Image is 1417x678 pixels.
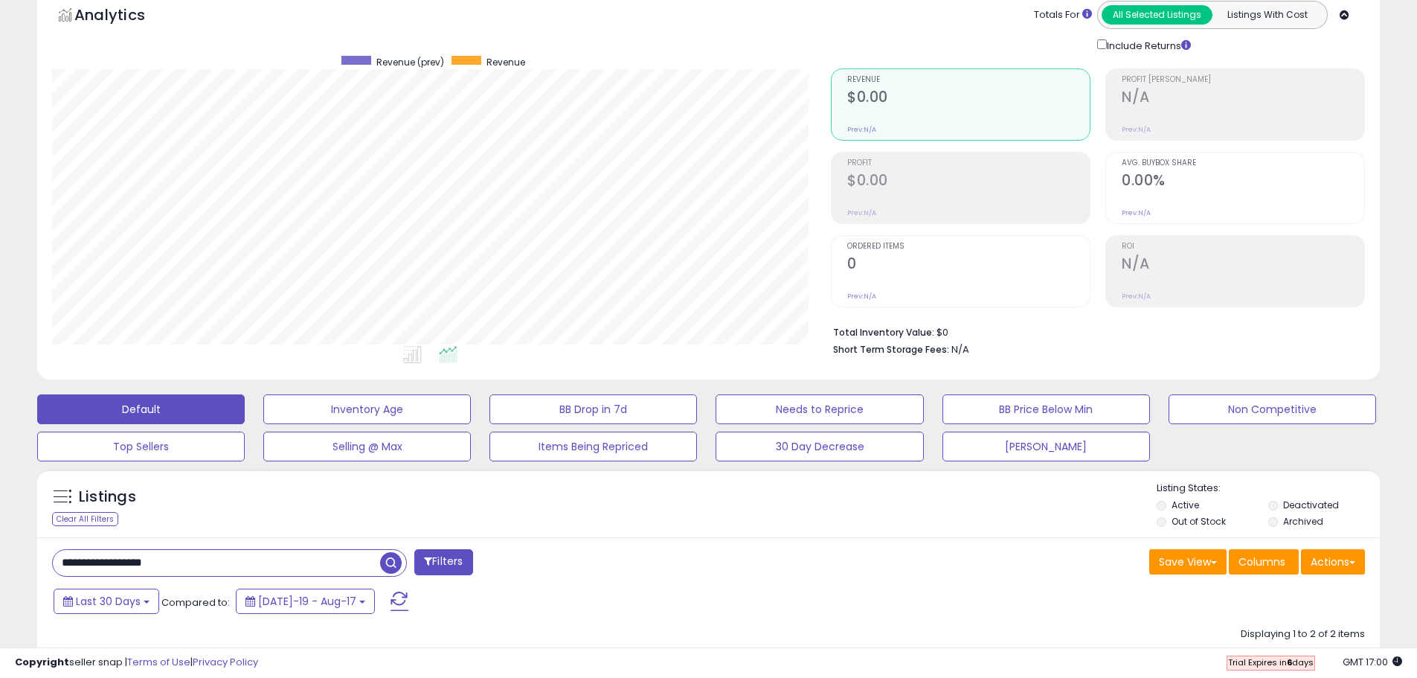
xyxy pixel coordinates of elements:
[847,125,876,134] small: Prev: N/A
[1301,549,1365,575] button: Actions
[15,656,258,670] div: seller snap | |
[847,76,1090,84] span: Revenue
[74,4,174,29] h5: Analytics
[1034,8,1092,22] div: Totals For
[263,432,471,461] button: Selling @ Max
[263,394,471,424] button: Inventory Age
[54,589,159,614] button: Last 30 Days
[1122,243,1364,251] span: ROI
[1343,655,1402,669] span: 2025-09-17 17:00 GMT
[52,512,118,526] div: Clear All Filters
[486,56,525,68] span: Revenue
[1102,5,1212,25] button: All Selected Listings
[76,594,141,609] span: Last 30 Days
[942,432,1150,461] button: [PERSON_NAME]
[1122,76,1364,84] span: Profit [PERSON_NAME]
[1169,394,1376,424] button: Non Competitive
[847,255,1090,275] h2: 0
[942,394,1150,424] button: BB Price Below Min
[716,432,923,461] button: 30 Day Decrease
[127,655,190,669] a: Terms of Use
[1149,549,1227,575] button: Save View
[489,394,697,424] button: BB Drop in 7d
[236,589,375,614] button: [DATE]-19 - Aug-17
[1172,515,1226,528] label: Out of Stock
[1122,125,1151,134] small: Prev: N/A
[1287,656,1292,668] b: 6
[1229,549,1299,575] button: Columns
[1228,656,1314,668] span: Trial Expires in days
[847,89,1090,109] h2: $0.00
[79,487,136,508] h5: Listings
[1122,208,1151,217] small: Prev: N/A
[489,432,697,461] button: Items Being Repriced
[376,56,444,68] span: Revenue (prev)
[1122,255,1364,275] h2: N/A
[833,326,934,339] b: Total Inventory Value:
[37,432,245,461] button: Top Sellers
[1238,554,1285,569] span: Columns
[1241,627,1365,642] div: Displaying 1 to 2 of 2 items
[37,394,245,424] button: Default
[833,343,949,356] b: Short Term Storage Fees:
[414,549,472,575] button: Filters
[1283,515,1323,528] label: Archived
[193,655,258,669] a: Privacy Policy
[1172,499,1199,511] label: Active
[716,394,923,424] button: Needs to Reprice
[1212,5,1323,25] button: Listings With Cost
[847,243,1090,251] span: Ordered Items
[15,655,69,669] strong: Copyright
[1122,159,1364,167] span: Avg. Buybox Share
[258,594,356,609] span: [DATE]-19 - Aug-17
[1283,499,1339,511] label: Deactivated
[847,172,1090,192] h2: $0.00
[847,292,876,301] small: Prev: N/A
[833,322,1354,340] li: $0
[161,595,230,610] span: Compared to:
[1086,36,1209,54] div: Include Returns
[951,342,969,356] span: N/A
[1122,292,1151,301] small: Prev: N/A
[1157,482,1380,496] p: Listing States:
[847,159,1090,167] span: Profit
[1122,89,1364,109] h2: N/A
[1122,172,1364,192] h2: 0.00%
[847,208,876,217] small: Prev: N/A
